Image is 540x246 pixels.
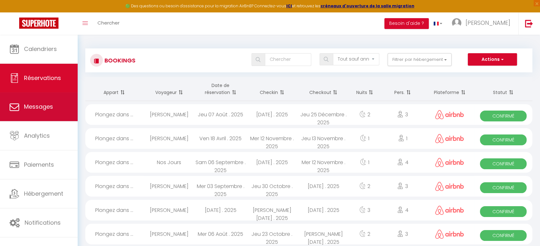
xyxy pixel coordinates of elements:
[97,19,120,26] span: Chercher
[286,3,292,9] a: ICI
[384,18,429,29] button: Besoin d'aide ?
[25,219,61,227] span: Notifications
[19,18,58,29] img: Super Booking
[24,190,63,198] span: Hébergement
[195,77,246,101] th: Sort by booking date
[143,77,195,101] th: Sort by guest
[447,12,518,35] a: ... [PERSON_NAME]
[320,3,414,9] a: créneaux d'ouverture de la salle migration
[425,77,474,101] th: Sort by channel
[349,77,380,101] th: Sort by nights
[265,53,311,66] input: Chercher
[468,53,517,66] button: Actions
[93,12,124,35] a: Chercher
[298,77,349,101] th: Sort by checkout
[24,161,54,169] span: Paiements
[380,77,425,101] th: Sort by people
[24,45,57,53] span: Calendriers
[24,103,53,111] span: Messages
[85,77,143,101] th: Sort by rentals
[466,19,510,27] span: [PERSON_NAME]
[24,132,50,140] span: Analytics
[474,77,532,101] th: Sort by status
[246,77,298,101] th: Sort by checkin
[452,18,461,28] img: ...
[103,53,135,68] h3: Bookings
[24,74,61,82] span: Réservations
[5,3,24,22] button: Ouvrir le widget de chat LiveChat
[525,19,533,27] img: logout
[388,53,451,66] button: Filtrer par hébergement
